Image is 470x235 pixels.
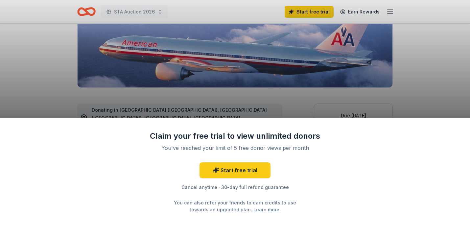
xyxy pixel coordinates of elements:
div: You've reached your limit of 5 free donor views per month [157,144,313,152]
a: Learn more [253,206,279,213]
div: You can also refer your friends to earn credits to use towards an upgraded plan. . [168,199,302,213]
div: Cancel anytime · 30-day full refund guarantee [150,183,320,191]
div: Claim your free trial to view unlimited donors [150,131,320,141]
a: Start free trial [200,162,270,178]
